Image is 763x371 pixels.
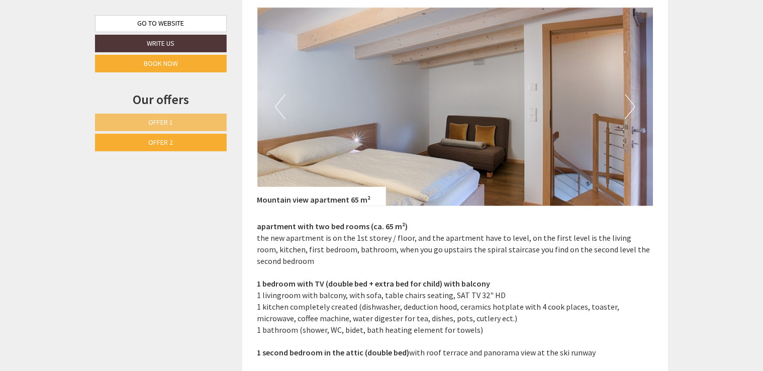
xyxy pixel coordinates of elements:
[257,8,653,206] img: image
[349,265,396,283] button: Send
[275,94,285,119] button: Previous
[8,28,117,58] div: Hello, how can we help you?
[95,15,227,32] a: Go to website
[149,138,173,147] span: Offer 2
[257,279,491,289] strong: 1 bedroom with TV (double bed + extra bed for child) with balcony
[180,8,216,25] div: [DATE]
[257,347,410,357] strong: 1 second bedroom in the attic (double bed)
[95,35,227,52] a: Write us
[149,118,173,127] span: Offer 1
[16,49,112,56] small: 14:49
[95,55,227,72] a: Book now
[625,94,635,119] button: Next
[257,187,386,206] div: Mountain view apartment 65 m²
[16,30,112,38] div: Appartements [PERSON_NAME]
[257,221,408,231] strong: apartment with two bed rooms (ca. 65 m²)
[95,90,227,109] div: Our offers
